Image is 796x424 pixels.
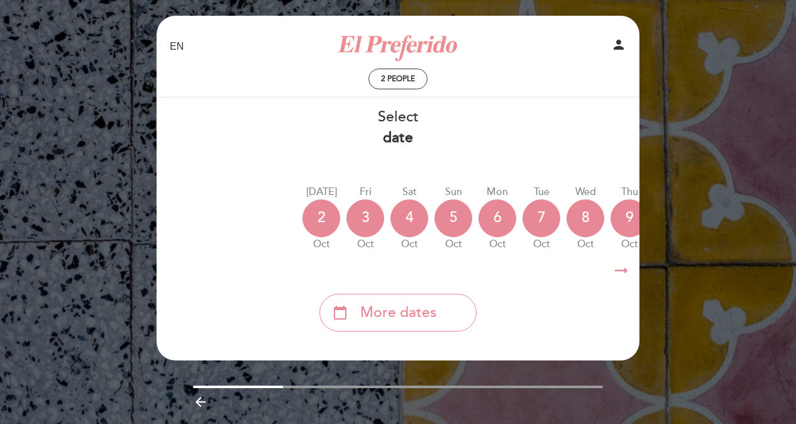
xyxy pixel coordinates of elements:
div: Fri [346,185,384,199]
div: Oct [434,237,472,252]
div: Oct [346,237,384,252]
div: Oct [302,237,340,252]
a: El Preferido [319,30,477,64]
div: Sat [390,185,428,199]
i: person [611,37,626,52]
div: 7 [522,199,560,237]
div: Tue [522,185,560,199]
button: person [611,37,626,57]
div: 3 [346,199,384,237]
div: [DATE] [302,185,340,199]
div: Oct [478,237,516,252]
span: More dates [360,303,436,323]
i: arrow_right_alt [612,257,631,284]
div: 9 [611,199,648,237]
div: 6 [478,199,516,237]
i: arrow_backward [193,394,208,410]
div: Thu [611,185,648,199]
div: Wed [567,185,604,199]
span: 2 people [381,74,415,84]
div: Select [156,107,640,148]
div: 2 [302,199,340,237]
div: Oct [611,237,648,252]
div: 5 [434,199,472,237]
div: Oct [390,237,428,252]
div: Sun [434,185,472,199]
b: date [383,129,413,147]
div: 8 [567,199,604,237]
i: calendar_today [333,302,348,323]
div: 4 [390,199,428,237]
div: Oct [567,237,604,252]
div: Mon [478,185,516,199]
div: Oct [522,237,560,252]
